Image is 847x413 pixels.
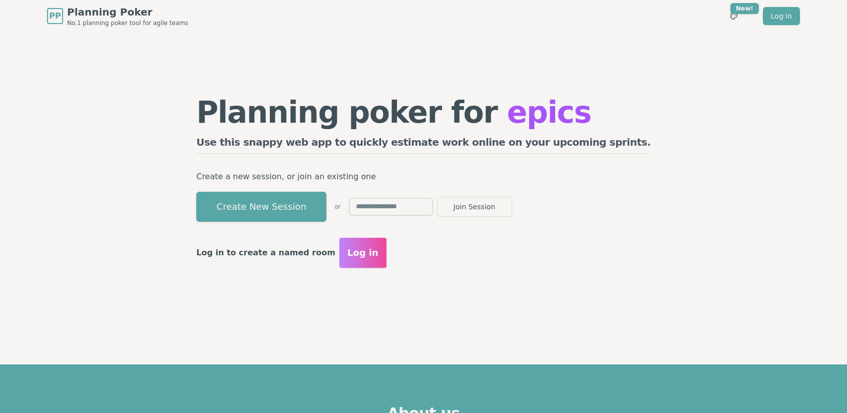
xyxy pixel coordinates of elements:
[196,135,651,154] h2: Use this snappy web app to quickly estimate work online on your upcoming sprints.
[196,192,326,222] button: Create New Session
[67,19,188,27] span: No.1 planning poker tool for agile teams
[725,7,743,25] button: New!
[507,95,591,130] span: epics
[67,5,188,19] span: Planning Poker
[196,97,651,127] h1: Planning poker for
[47,5,188,27] a: PPPlanning PokerNo.1 planning poker tool for agile teams
[730,3,759,14] div: New!
[437,197,512,217] button: Join Session
[763,7,800,25] a: Log in
[196,246,335,260] p: Log in to create a named room
[334,203,340,211] span: or
[196,170,651,184] p: Create a new session, or join an existing one
[49,10,61,22] span: PP
[339,238,386,268] button: Log in
[347,246,378,260] span: Log in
